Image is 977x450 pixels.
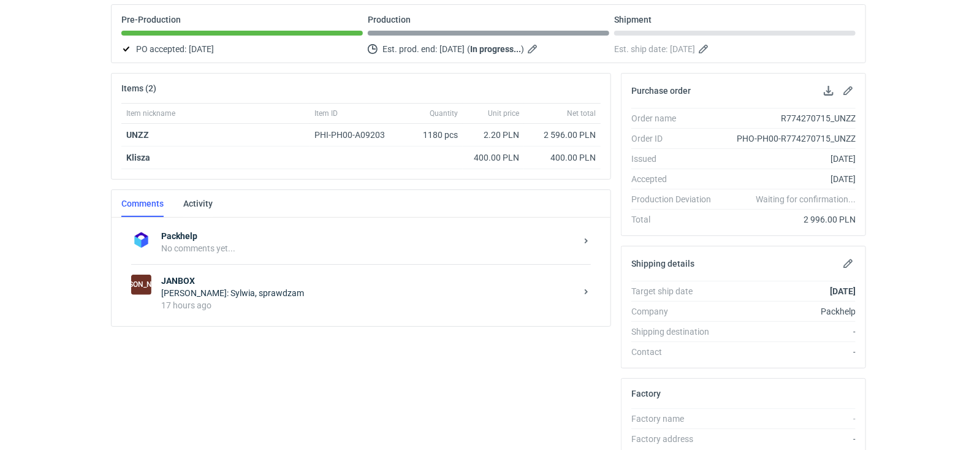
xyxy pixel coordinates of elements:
div: - [721,346,856,358]
div: PO accepted: [121,42,363,56]
div: Accepted [631,173,721,185]
h2: Purchase order [631,86,691,96]
a: Comments [121,190,164,217]
img: Packhelp [131,230,151,250]
div: [DATE] [721,153,856,165]
div: Total [631,213,721,226]
div: JANBOX [131,275,151,295]
div: Est. ship date: [614,42,856,56]
span: [DATE] [189,42,214,56]
span: Unit price [488,109,519,118]
strong: JANBOX [161,275,576,287]
a: Activity [183,190,213,217]
div: Order name [631,112,721,124]
h2: Items (2) [121,83,156,93]
figcaption: [PERSON_NAME] [131,275,151,295]
button: Edit estimated production end date [527,42,541,56]
div: No comments yet... [161,242,576,254]
span: [DATE] [670,42,695,56]
div: - [721,326,856,338]
h2: Factory [631,389,661,399]
div: 1180 pcs [401,124,463,147]
button: Download PO [821,83,836,98]
div: PHI-PH00-A09203 [314,129,397,141]
div: Factory name [631,413,721,425]
button: Edit purchase order [841,83,856,98]
em: Waiting for confirmation... [756,193,856,205]
div: 17 hours ago [161,299,576,311]
div: PHO-PH00-R774270715_UNZZ [721,132,856,145]
strong: [DATE] [830,286,856,296]
div: - [721,413,856,425]
button: Edit estimated shipping date [698,42,712,56]
div: 2 596.00 PLN [529,129,596,141]
div: - [721,433,856,445]
p: Shipment [614,15,652,25]
div: [DATE] [721,173,856,185]
div: Order ID [631,132,721,145]
span: Item ID [314,109,338,118]
span: Item nickname [126,109,175,118]
div: Production Deviation [631,193,721,205]
a: UNZZ [126,130,149,140]
div: 400.00 PLN [468,151,519,164]
div: Contact [631,346,721,358]
div: Issued [631,153,721,165]
p: Production [368,15,411,25]
strong: In progress... [470,44,521,54]
span: Quantity [430,109,458,118]
div: Factory address [631,433,721,445]
div: R774270715_UNZZ [721,112,856,124]
div: Target ship date [631,285,721,297]
div: 400.00 PLN [529,151,596,164]
div: Packhelp [721,305,856,318]
div: 2 996.00 PLN [721,213,856,226]
strong: Packhelp [161,230,576,242]
h2: Shipping details [631,259,694,269]
p: Pre-Production [121,15,181,25]
span: [DATE] [439,42,465,56]
button: Edit shipping details [841,256,856,271]
div: Est. prod. end: [368,42,609,56]
div: Shipping destination [631,326,721,338]
strong: Klisza [126,153,150,162]
div: 2.20 PLN [468,129,519,141]
em: ) [521,44,524,54]
span: Net total [567,109,596,118]
div: [PERSON_NAME]: Sylwia, sprawdzam [161,287,576,299]
div: Company [631,305,721,318]
em: ( [467,44,470,54]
